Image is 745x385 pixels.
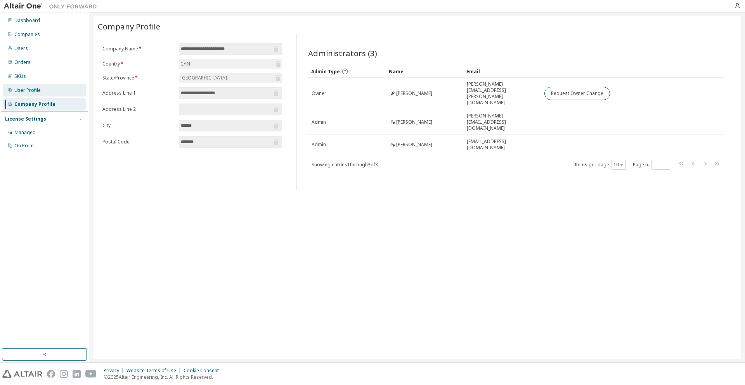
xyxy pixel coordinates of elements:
span: Items per page [575,160,626,170]
span: Page n. [633,160,670,170]
div: Company Profile [14,101,55,107]
label: City [102,123,174,129]
img: Altair One [4,2,101,10]
div: CAN [179,60,191,68]
label: Company Name [102,46,174,52]
div: SKUs [14,73,26,79]
label: State/Province [102,75,174,81]
span: Company Profile [98,21,160,32]
span: Owner [312,90,326,97]
div: License Settings [5,116,46,122]
span: [EMAIL_ADDRESS][DOMAIN_NAME] [467,138,537,151]
div: CAN [179,59,282,69]
div: Email [466,65,538,78]
div: [GEOGRAPHIC_DATA] [179,73,282,83]
button: Request Owner Change [544,87,610,100]
span: [PERSON_NAME] [396,90,432,97]
label: Country [102,61,174,67]
span: [PERSON_NAME] [396,119,432,125]
img: facebook.svg [47,370,55,378]
span: [PERSON_NAME][EMAIL_ADDRESS][DOMAIN_NAME] [467,113,537,131]
label: Address Line 1 [102,90,174,96]
div: Managed [14,129,36,136]
div: [GEOGRAPHIC_DATA] [179,74,228,82]
label: Postal Code [102,139,174,145]
div: Dashboard [14,17,40,24]
img: instagram.svg [60,370,68,378]
div: Privacy [104,368,126,374]
img: linkedin.svg [73,370,81,378]
div: User Profile [14,87,41,93]
span: Admin [312,119,326,125]
button: 10 [613,162,624,168]
div: Cookie Consent [184,368,223,374]
img: youtube.svg [85,370,97,378]
img: altair_logo.svg [2,370,42,378]
span: Administrators (3) [308,48,377,59]
span: Admin Type [311,68,340,75]
span: [PERSON_NAME][EMAIL_ADDRESS][PERSON_NAME][DOMAIN_NAME] [467,81,537,106]
div: Name [389,65,460,78]
div: Orders [14,59,31,66]
label: Address Line 2 [102,106,174,112]
div: Users [14,45,28,52]
span: Admin [312,142,326,148]
div: On Prem [14,143,34,149]
div: Companies [14,31,40,38]
p: © 2025 Altair Engineering, Inc. All Rights Reserved. [104,374,223,380]
span: [PERSON_NAME] [396,142,432,148]
div: Website Terms of Use [126,368,184,374]
span: Showing entries 1 through 3 of 3 [312,161,378,168]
